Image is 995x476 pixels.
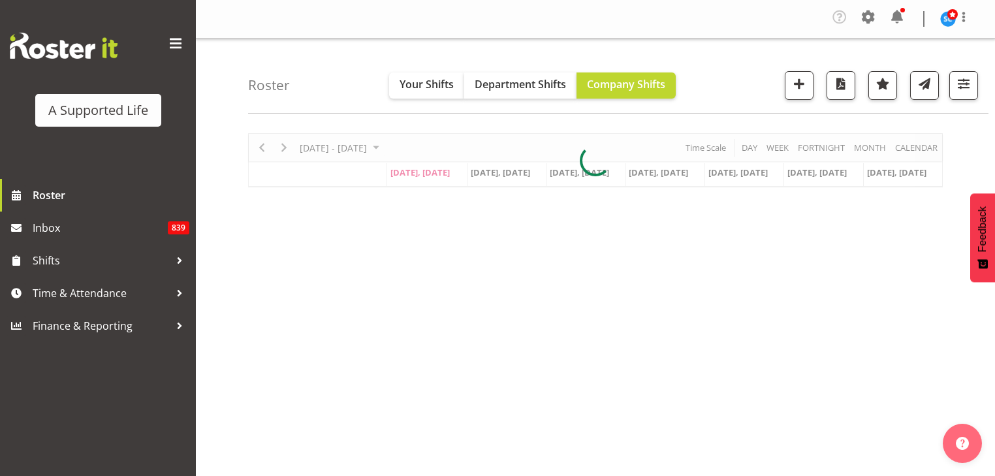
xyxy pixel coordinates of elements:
button: Highlight an important date within the roster. [868,71,897,100]
span: Company Shifts [587,77,665,91]
img: silke-carter9768.jpg [940,11,956,27]
div: A Supported Life [48,101,148,120]
span: Feedback [977,206,988,252]
img: Rosterit website logo [10,33,118,59]
span: Roster [33,185,189,205]
button: Download a PDF of the roster according to the set date range. [827,71,855,100]
button: Your Shifts [389,72,464,99]
span: Time & Attendance [33,283,170,303]
button: Send a list of all shifts for the selected filtered period to all rostered employees. [910,71,939,100]
span: Inbox [33,218,168,238]
button: Feedback - Show survey [970,193,995,282]
span: Finance & Reporting [33,316,170,336]
button: Add a new shift [785,71,813,100]
button: Department Shifts [464,72,576,99]
button: Filter Shifts [949,71,978,100]
img: help-xxl-2.png [956,437,969,450]
span: Your Shifts [400,77,454,91]
span: 839 [168,221,189,234]
h4: Roster [248,78,290,93]
button: Company Shifts [576,72,676,99]
span: Shifts [33,251,170,270]
span: Department Shifts [475,77,566,91]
